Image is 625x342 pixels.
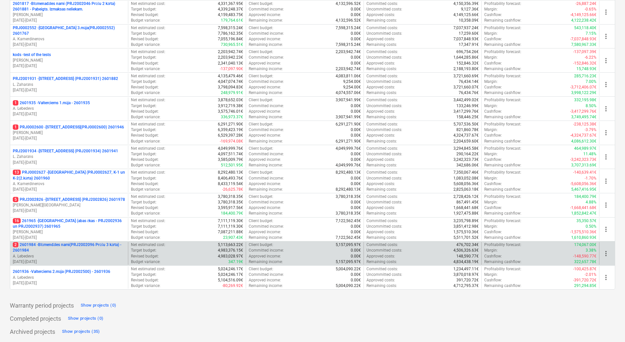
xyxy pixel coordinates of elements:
[13,130,125,136] p: [PERSON_NAME]
[366,90,397,96] p: Remaining costs :
[218,146,243,151] p: 4,049,999.76€
[366,1,398,7] p: Committed costs :
[336,114,361,120] p: 3,907,941.99€
[13,154,125,160] p: L. Zaharāns
[249,79,284,85] p: Committed income :
[366,49,398,55] p: Committed costs :
[484,31,498,36] p: Margin :
[570,133,596,138] p: -4,324,737.67€
[351,61,361,66] p: 0.00€
[249,103,284,109] p: Committed income :
[366,162,397,168] p: Remaining costs :
[602,153,610,161] span: more_vert
[602,32,610,40] span: more_vert
[131,1,165,7] p: Net estimated cost :
[13,208,125,214] p: [DATE] - [DATE]
[13,124,124,130] p: PRJ0002600 - [STREET_ADDRESS](PRJ0002600) 2601946
[602,201,610,209] span: more_vert
[351,55,361,60] p: 0.00€
[249,31,284,36] p: Committed income :
[571,42,596,47] p: 7,580,967.33€
[366,55,402,60] p: Uncommitted costs :
[602,8,610,16] span: more_vert
[574,97,596,103] p: 332,195.98€
[366,42,397,47] p: Remaining costs :
[336,90,361,96] p: 4,074,557.06€
[366,139,397,144] p: Remaining costs :
[366,36,395,42] p: Approved costs :
[13,76,118,82] p: PRJ2001931 - [STREET_ADDRESS] (PRJ2001931) 2601882
[484,7,498,12] p: Margin :
[66,313,105,324] button: Show projects (0)
[218,12,243,18] p: 4,159,483.75€
[131,170,165,175] p: Net estimated cost :
[13,25,125,48] div: PRJ0002552 -[GEOGRAPHIC_DATA] 3.māja(PRJ0002552) 2601767A. Kamerdinerovs[DATE]-[DATE]
[484,66,521,72] p: Remaining cashflow :
[366,25,398,31] p: Committed costs :
[573,122,596,127] p: -238,125.38€
[484,146,521,151] p: Profitability forecast :
[453,66,479,72] p: 2,188,193.80€
[131,157,159,162] p: Revised budget :
[453,36,479,42] p: 7,037,848.93€
[602,105,610,113] span: more_vert
[351,7,361,12] p: 0.00€
[583,151,596,157] p: 11.48%
[453,146,479,151] p: 3,294,845.58€
[13,124,18,130] span: 1
[60,326,102,337] button: Show projects (35)
[585,127,596,133] p: -3.79%
[453,1,479,7] p: 4,150,356.39€
[453,12,479,18] p: 4,149,125.66€
[131,97,165,103] p: Net estimated cost :
[366,66,397,72] p: Remaining costs :
[13,87,125,93] p: [DATE] - [DATE]
[573,49,596,55] p: -137,097.39€
[249,133,281,138] p: Approved income :
[336,146,361,151] p: 4,049,999.76€
[456,61,479,66] p: 152,846.32€
[484,139,521,144] p: Remaining cashflow :
[351,103,361,109] p: 0.00€
[484,61,502,66] p: Cashflow :
[218,151,243,157] p: 4,097,511.74€
[575,1,596,7] p: -26,887.24€
[249,146,273,151] p: Client budget :
[484,122,521,127] p: Profitability forecast :
[62,328,100,335] div: Show projects (35)
[81,302,116,309] div: Show projects (0)
[366,122,398,127] p: Committed costs :
[221,114,243,120] p: 336,973.37€
[453,139,479,144] p: 2,204,659.60€
[218,7,243,12] p: 4,339,248.37€
[131,55,156,60] p: Target budget :
[366,151,402,157] p: Uncommitted costs :
[456,114,479,120] p: 158,446.25€
[131,133,159,138] p: Revised budget :
[249,7,284,12] p: Committed income :
[484,133,502,138] p: Cashflow :
[79,300,118,311] button: Show projects (0)
[218,25,243,31] p: 7,598,315.24€
[586,79,596,85] p: 7.00%
[131,18,160,23] p: Budget variance :
[249,18,283,23] p: Remaining income :
[574,73,596,79] p: 285,716.23€
[13,197,125,214] div: 5PRJ2002826 -[STREET_ADDRESS] (PRJ2002826) 2601978[PERSON_NAME][GEOGRAPHIC_DATA][DATE]-[DATE]
[249,90,283,96] p: Remaining income :
[459,31,479,36] p: 17,259.60€
[68,315,103,322] div: Show projects (0)
[221,18,243,23] p: 179,764.61€
[592,311,625,342] iframe: Chat Widget
[366,18,397,23] p: Remaining costs :
[131,109,159,114] p: Revised budget :
[249,109,281,114] p: Approved income :
[453,55,479,60] p: 1,644,285.86€
[366,61,395,66] p: Approved costs :
[459,18,479,23] p: 10,358.09€
[131,151,156,157] p: Target budget :
[459,90,479,96] p: 76,434.76€
[366,103,402,109] p: Uncommitted costs :
[218,122,243,127] p: 6,291,271.90€
[13,170,125,181] p: PRJ0002627 - [GEOGRAPHIC_DATA] (PRJ0002627, K-1 un K-2(2.kārta) 2601960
